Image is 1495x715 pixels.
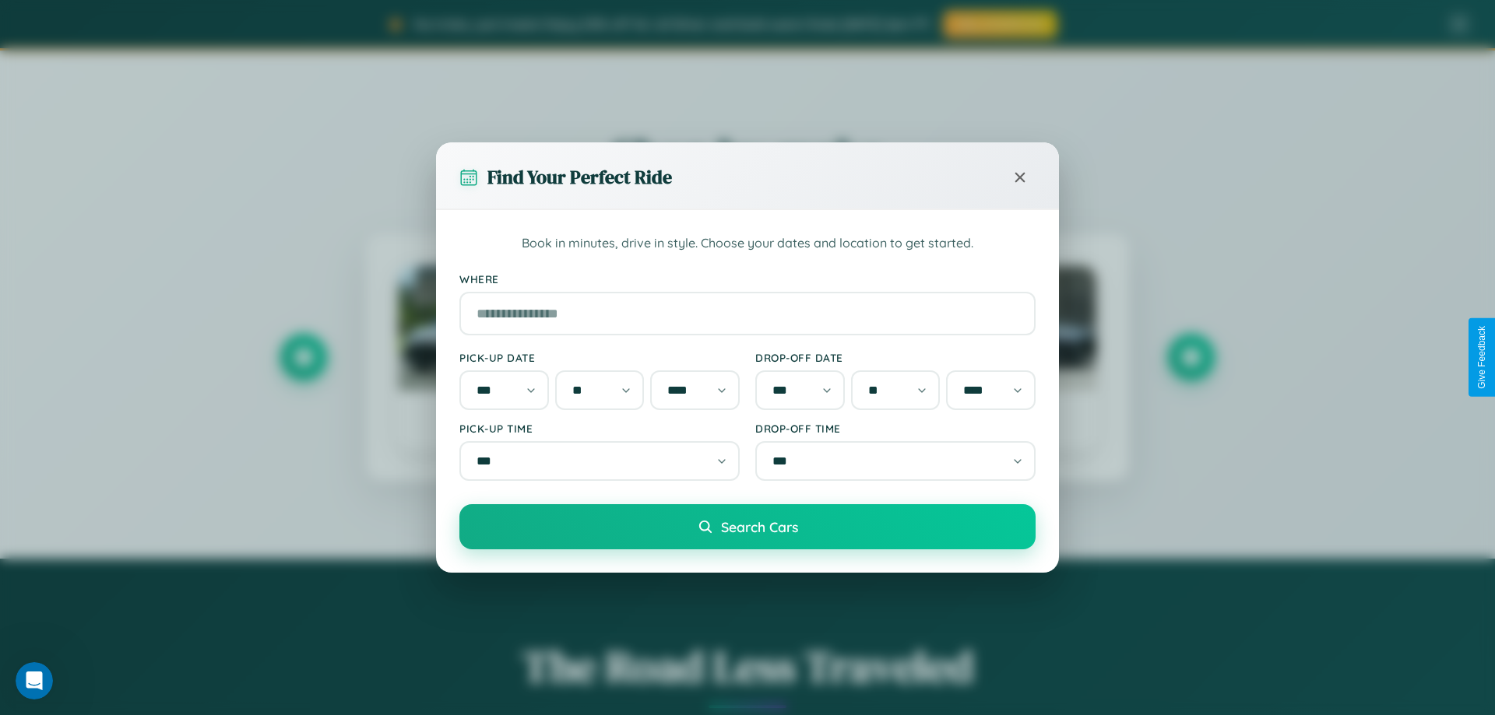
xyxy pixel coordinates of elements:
button: Search Cars [459,504,1036,549]
label: Drop-off Time [755,422,1036,435]
label: Pick-up Time [459,422,740,435]
label: Pick-up Date [459,351,740,364]
span: Search Cars [721,518,798,535]
label: Where [459,272,1036,286]
label: Drop-off Date [755,351,1036,364]
p: Book in minutes, drive in style. Choose your dates and location to get started. [459,233,1036,254]
h3: Find Your Perfect Ride [487,164,672,190]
